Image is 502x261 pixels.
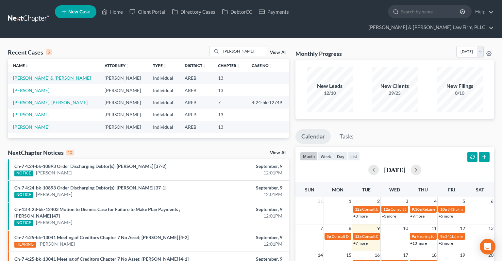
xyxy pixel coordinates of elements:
[405,197,409,205] span: 3
[332,234,391,239] span: Consult Date for [PERSON_NAME]
[270,151,286,155] a: View All
[8,149,74,156] div: NextChapter Notices
[8,48,52,56] div: Recent Cases
[148,84,179,96] td: Individual
[66,150,74,155] div: 10
[125,64,129,68] i: unfold_more
[472,6,494,18] a: Help
[185,63,206,68] a: Districtunfold_more
[355,207,361,212] span: 12a
[317,251,324,259] span: 14
[105,63,129,68] a: Attorneyunfold_more
[462,197,466,205] span: 5
[179,109,213,121] td: AREB
[391,207,450,212] span: Consult Date for [PERSON_NAME]
[179,72,213,84] td: AREB
[213,84,247,96] td: 13
[98,6,126,18] a: Home
[179,84,213,96] td: AREB
[99,109,148,121] td: [PERSON_NAME]
[353,241,368,246] a: +7 more
[13,100,88,105] a: [PERSON_NAME], [PERSON_NAME]
[13,112,49,117] a: [PERSON_NAME]
[362,234,422,239] span: Consult Date for [PERSON_NAME]
[459,251,466,259] span: 19
[213,72,247,84] td: 13
[270,50,286,55] a: View All
[382,214,396,219] a: +3 more
[163,64,167,68] i: unfold_more
[13,124,49,130] a: [PERSON_NAME]
[295,50,342,57] h3: Monthly Progress
[13,63,29,68] a: Nameunfold_more
[219,6,256,18] a: DebtorCC
[480,239,495,254] div: Open Intercom Messenger
[295,129,331,144] a: Calendar
[412,207,422,212] span: 9:30a
[402,251,409,259] span: 17
[334,129,360,144] a: Tasks
[148,96,179,108] td: Individual
[14,220,33,226] div: NOTICE
[14,192,33,198] div: NOTICE
[437,82,483,90] div: New Filings
[410,214,425,219] a: +9 more
[437,90,483,96] div: 0/10
[490,197,494,205] span: 6
[362,207,422,212] span: Consult Date for [PERSON_NAME]
[300,152,318,161] button: month
[488,251,494,259] span: 20
[99,72,148,84] td: [PERSON_NAME]
[153,63,167,68] a: Typeunfold_more
[256,6,292,18] a: Payments
[213,121,247,133] td: 13
[384,166,406,173] h2: [DATE]
[317,197,324,205] span: 31
[334,152,347,161] button: day
[99,84,148,96] td: [PERSON_NAME]
[439,214,453,219] a: +5 more
[383,207,390,212] span: 12a
[13,75,91,81] a: [PERSON_NAME] & [PERSON_NAME]
[197,206,282,213] div: September, 9
[459,224,466,232] span: 12
[376,224,380,232] span: 9
[320,224,324,232] span: 7
[197,241,282,247] div: 12:01PM
[417,234,468,239] span: Hearing for [PERSON_NAME]
[362,187,371,192] span: Tue
[410,241,427,246] a: +13 more
[13,88,49,93] a: [PERSON_NAME]
[307,82,353,90] div: New Leads
[345,251,352,259] span: 15
[148,109,179,121] td: Individual
[169,6,219,18] a: Directory Cases
[326,234,331,239] span: 3p
[431,251,437,259] span: 18
[418,187,428,192] span: Thu
[431,224,437,232] span: 11
[252,63,273,68] a: Case Nounfold_more
[179,96,213,108] td: AREB
[440,234,444,239] span: 9a
[213,109,247,121] td: 13
[433,197,437,205] span: 4
[197,213,282,219] div: 12:01PM
[126,6,169,18] a: Client Portal
[36,219,72,226] a: [PERSON_NAME]
[14,235,189,240] a: Ch-7 4:25-bk-13041 Meeting of Creditors Chapter 7 No Asset; [PERSON_NAME] [4-2]
[197,191,282,198] div: 12:01PM
[197,170,282,176] div: 12:01PM
[218,63,240,68] a: Chapterunfold_more
[25,64,29,68] i: unfold_more
[476,187,484,192] span: Sat
[197,234,282,241] div: September, 9
[347,152,360,161] button: list
[353,214,368,219] a: +3 more
[439,241,453,246] a: +5 more
[197,163,282,170] div: September, 9
[202,64,206,68] i: unfold_more
[372,82,418,90] div: New Clients
[307,90,353,96] div: 12/10
[348,197,352,205] span: 1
